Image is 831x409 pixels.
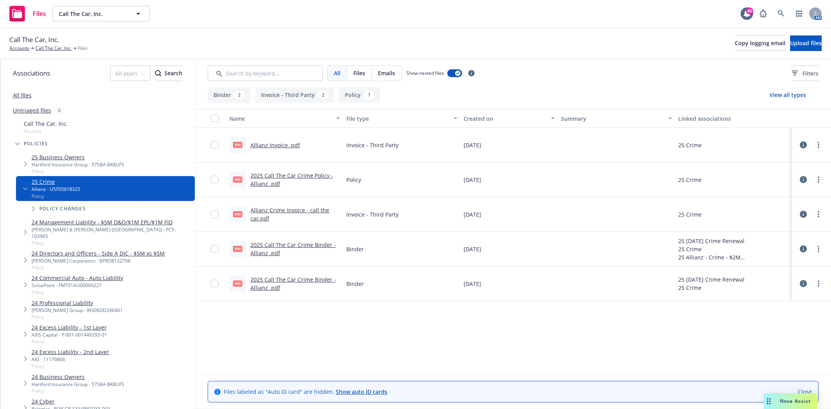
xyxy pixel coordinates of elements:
span: Policy [32,338,107,345]
span: Policy [32,289,123,296]
a: Close [798,388,812,396]
span: Policy changes [39,206,86,211]
span: Show nested files [406,70,444,76]
a: more [814,244,823,254]
button: Summary [558,109,675,128]
button: View all types [757,87,819,103]
span: Policy [32,388,124,394]
button: Copy logging email [735,35,785,51]
span: Files [353,69,365,77]
button: Binder [208,87,251,103]
span: Upload files [790,39,822,47]
span: Policies [24,141,48,146]
button: Name [226,109,343,128]
div: 25 Crime [678,210,702,219]
a: Show auto ID cards [336,388,387,395]
div: [PERSON_NAME] Corporation - BPRO8122708 [32,257,165,264]
button: Upload files [790,35,822,51]
button: Linked associations [675,109,792,128]
div: 25 Crime [678,284,745,292]
div: Created on [464,115,546,123]
a: 24 Excess Liability - 1st Layer [32,323,107,331]
div: Allianz - USF05618325 [32,186,80,192]
div: AXIS Capital - P-001-001449293-01 [32,331,107,338]
a: more [814,279,823,288]
div: Drag to move [764,393,774,409]
div: Linked associations [678,115,789,123]
div: 2 [234,91,245,99]
span: [DATE] [464,141,481,149]
div: 1 [364,91,374,99]
div: AIG - 11170866 [32,356,109,363]
div: Hartford Insurance Group - 57SBA BK8UFS [32,381,124,388]
input: Toggle Row Selected [211,210,219,218]
button: Nova Assist [764,393,817,409]
span: Binder [346,280,364,288]
a: Accounts [9,45,29,52]
span: Account [24,128,68,134]
button: SearchSearch [155,65,182,81]
span: Associations [13,68,50,78]
a: Switch app [791,6,807,21]
input: Toggle Row Selected [211,280,219,287]
div: [PERSON_NAME] Group - W306DD240401 [32,307,123,314]
div: 25 Allianz - Crime - $2M [678,253,767,261]
a: 24 Management Liability - $5M D&O/$1M EPL/$1M FID [32,218,192,226]
svg: Search [155,70,161,76]
span: Filters [803,69,819,78]
a: Untriaged files [13,106,51,115]
a: Report a Bug [755,6,771,21]
span: Filters [792,69,819,78]
span: Policy [32,314,123,320]
div: File type [346,115,448,123]
div: [PERSON_NAME] & [PERSON_NAME] ([GEOGRAPHIC_DATA]) - PCF-103965 [32,226,192,240]
span: Binder [346,245,364,253]
div: Name [229,115,332,123]
span: pdf [233,211,242,217]
div: Hartford Insurance Group - 57SBA BK8UFS [32,161,124,168]
a: 24 Directors and Officers - Side A DIC - $5M xs $5M [32,249,165,257]
input: Toggle Row Selected [211,176,219,183]
a: Allianz Invoice .pdf [251,141,300,149]
span: [DATE] [464,176,481,184]
a: 24 Commercial Auto - Auto Liability [32,274,123,282]
div: SiriusPoint - FMT01AU00000227 [32,282,123,289]
div: Summary [561,115,663,123]
span: Files [78,45,88,52]
button: Invoice - Third Party [255,87,334,103]
div: 45 [746,7,753,14]
a: 2025 Call The Car Crime Policy - Allianz .pdf [251,172,333,187]
div: 2 [318,91,328,99]
span: [DATE] [464,210,481,219]
span: Emails [378,69,395,77]
span: Call The Car, Inc. [59,10,126,18]
a: more [814,175,823,184]
button: File type [343,109,460,128]
span: pdf [233,280,242,286]
span: Invoice - Third Party [346,210,399,219]
div: 25 [DATE] Crime Renewal [678,237,767,245]
a: 25 Business Owners [32,153,124,161]
a: 2025 Call The Car Crime Binder - Allianz .pdf [251,241,336,257]
a: more [814,140,823,150]
a: All files [13,92,32,99]
div: 25 Crime [678,245,767,253]
button: Call The Car, Inc. [52,6,150,21]
span: Policy [32,168,124,175]
span: pdf [233,246,242,252]
span: Files [33,11,46,17]
a: 24 Business Owners [32,373,124,381]
span: Policy [32,240,192,246]
div: Search [155,66,182,81]
span: All [334,69,341,77]
a: more [814,210,823,219]
button: Created on [460,109,558,128]
div: 25 Crime [678,176,702,184]
span: Copy logging email [735,39,785,47]
span: Call The Car, Inc. [24,120,68,128]
span: Nova Assist [780,398,811,404]
a: 24 Excess Liability - 2nd Layer [32,348,109,356]
span: [DATE] [464,245,481,253]
a: 24 Professional Liability [32,299,123,307]
a: 24 Cyber [32,397,110,405]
